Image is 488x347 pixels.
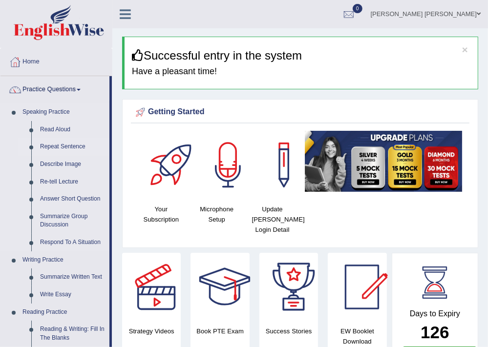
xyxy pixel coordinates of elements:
[462,44,468,55] button: ×
[132,49,470,62] h3: Successful entry in the system
[133,105,467,120] div: Getting Started
[421,323,449,342] b: 126
[122,326,181,336] h4: Strategy Videos
[36,173,109,191] a: Re-tell Lecture
[328,326,386,347] h4: EW Booklet Download
[191,326,249,336] h4: Book PTE Exam
[36,234,109,251] a: Respond To A Situation
[36,156,109,173] a: Describe Image
[18,103,109,121] a: Speaking Practice
[353,4,362,13] span: 0
[138,204,184,225] h4: Your Subscription
[36,321,109,347] a: Reading & Writing: Fill In The Blanks
[36,268,109,286] a: Summarize Written Text
[0,76,109,101] a: Practice Questions
[132,67,470,77] h4: Have a pleasant time!
[36,208,109,234] a: Summarize Group Discussion
[36,138,109,156] a: Repeat Sentence
[18,304,109,321] a: Reading Practice
[36,121,109,139] a: Read Aloud
[18,251,109,269] a: Writing Practice
[250,204,296,235] h4: Update [PERSON_NAME] Login Detail
[36,286,109,304] a: Write Essay
[259,326,318,336] h4: Success Stories
[403,309,467,318] h4: Days to Expiry
[194,204,240,225] h4: Microphone Setup
[0,48,112,73] a: Home
[305,131,462,191] img: small5.jpg
[36,190,109,208] a: Answer Short Question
